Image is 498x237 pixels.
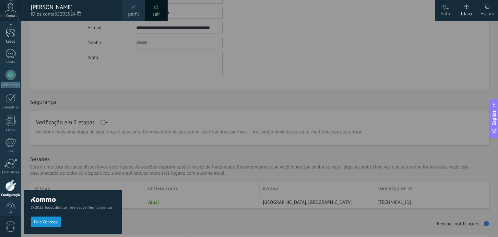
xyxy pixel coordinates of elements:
[491,111,497,126] span: Copilot
[31,217,61,227] button: Fale Conosco
[461,4,472,21] div: Claro
[1,60,20,65] div: Chats
[1,193,20,197] div: Configurações
[34,220,58,224] span: Fale Conosco
[6,14,15,18] span: Conta
[1,170,20,175] div: Estatísticas
[31,11,116,18] span: ID da conta
[1,128,20,132] div: Listas
[128,11,139,18] span: perfil
[153,11,160,18] a: sair
[1,149,20,154] div: E-mail
[1,40,20,44] div: Leads
[31,4,116,11] div: [PERSON_NAME]
[31,205,116,210] span: © 2025 Todos direitos reservados |
[88,205,112,210] a: Termos de uso
[1,106,20,110] div: Calendário
[480,4,494,21] div: Escuro
[31,219,61,224] a: Fale Conosco
[1,82,20,88] div: WhatsApp
[441,4,450,21] div: Auto
[54,11,81,18] span: 35203524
